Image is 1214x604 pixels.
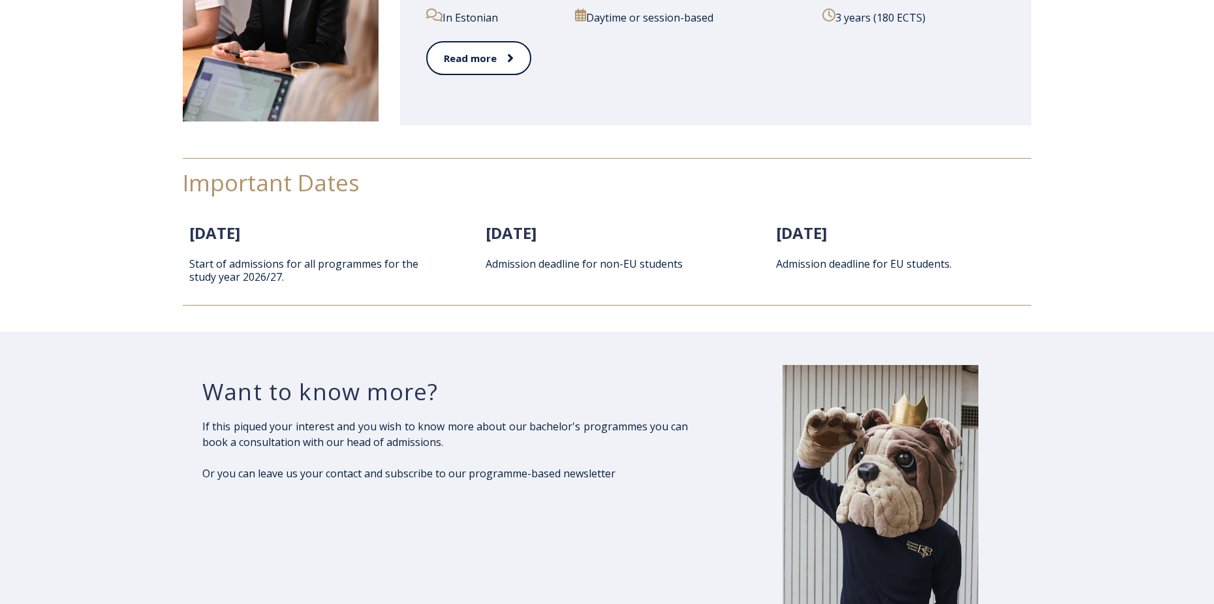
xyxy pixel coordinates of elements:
[189,257,444,283] p: Start of admissions for all programmes for the study year 2026/27.
[486,257,728,270] p: Admission deadline for non-EU students
[189,222,240,244] span: [DATE]
[575,8,807,25] p: Daytime or session-based
[426,41,531,76] a: Read more
[202,377,688,406] h3: Want to know more?
[486,222,537,244] span: [DATE]
[202,466,688,481] p: Or you can leave us your contact and subscribe to our programme-based newsletter
[183,167,360,198] span: Important Dates
[426,8,560,25] p: In Estonian
[202,497,356,536] iframe: Embedded CTA
[202,552,349,592] iframe: Embedded CTA
[776,257,1018,270] p: Admission deadline for EU students.
[202,419,688,450] p: If this piqued your interest and you wish to know more about our bachelor's programmes you can bo...
[822,8,1005,25] p: 3 years (180 ECTS)
[776,222,827,244] span: [DATE]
